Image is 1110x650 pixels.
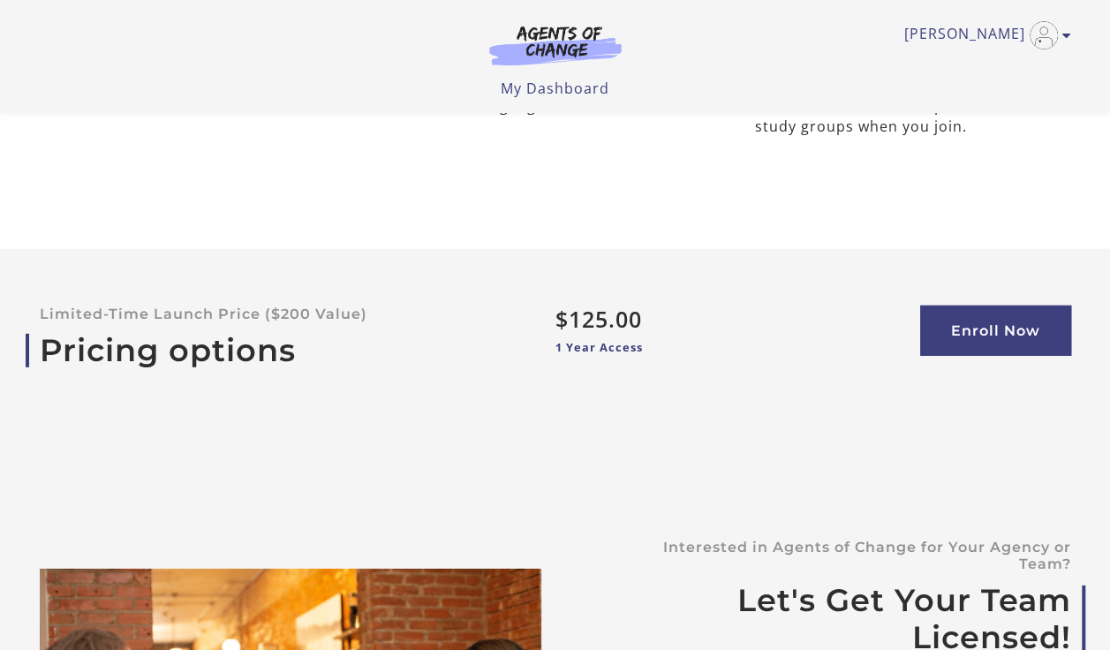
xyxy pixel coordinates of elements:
[501,79,609,98] a: My Dashboard
[920,306,1071,356] a: Enroll Now
[626,539,1071,572] p: Interested in Agents of Change for Your Agency or Team?
[555,339,865,356] p: 1 Year Access
[40,332,499,369] a: Pricing options
[471,25,640,65] img: Agents of Change Logo
[40,306,499,322] p: Limited-Time Launch Price ($200 Value)
[555,306,865,332] p: $125.00
[904,21,1062,49] a: Toggle menu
